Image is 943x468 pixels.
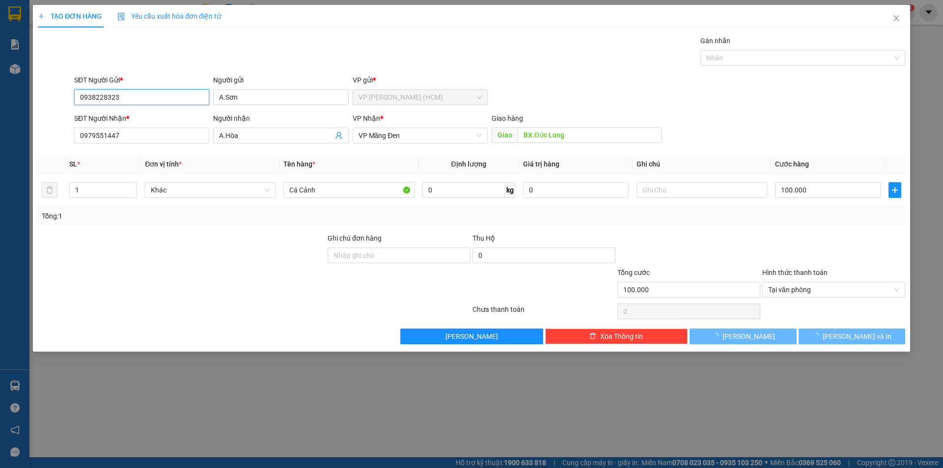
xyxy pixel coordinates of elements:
[74,113,209,124] div: SĐT Người Nhận
[5,24,40,59] img: logo
[518,127,662,143] input: Dọc đường
[712,332,722,339] span: loading
[117,13,125,21] img: icon
[505,182,515,198] span: kg
[690,329,796,344] button: [PERSON_NAME]
[213,113,348,124] div: Người nhận
[471,304,616,321] div: Chưa thanh toán
[472,234,495,242] span: Thu Hộ
[145,160,182,168] span: Đơn vị tính
[353,114,380,122] span: VP Nhận
[523,160,559,168] span: Giá trị hàng
[633,155,771,174] th: Ghi chú
[359,90,482,105] span: VP Hoàng Văn Thụ (HCM)
[775,160,809,168] span: Cước hàng
[283,182,414,198] input: VD: Bàn, Ghế
[768,282,899,297] span: Tại văn phòng
[213,75,348,85] div: Người gửi
[889,186,901,194] span: plus
[722,331,775,342] span: [PERSON_NAME]
[617,269,650,276] span: Tổng cước
[151,183,270,197] span: Khác
[335,132,343,139] span: user-add
[69,160,77,168] span: SL
[42,30,110,50] span: VP Bình Dương: 36 Xuyên Á, [PERSON_NAME], Dĩ An, [GEOGRAPHIC_DATA]
[353,75,488,85] div: VP gửi
[799,329,905,344] button: [PERSON_NAME] và In
[445,331,498,342] span: [PERSON_NAME]
[589,332,596,340] span: delete
[812,332,823,339] span: loading
[42,211,364,221] div: Tổng: 1
[451,160,486,168] span: Định lượng
[892,14,900,22] span: close
[283,160,315,168] span: Tên hàng
[42,182,57,198] button: delete
[42,16,133,29] span: VP HCM: 522 [PERSON_NAME], P.4, Q.[GEOGRAPHIC_DATA]
[38,13,45,20] span: plus
[328,234,382,242] label: Ghi chú đơn hàng
[637,182,767,198] input: Ghi Chú
[888,182,901,198] button: plus
[117,12,221,20] span: Yêu cầu xuất hóa đơn điện tử
[42,51,126,70] span: VP [GEOGRAPHIC_DATA]: 84C KQH [PERSON_NAME], P.7, [GEOGRAPHIC_DATA]
[883,5,910,32] button: Close
[74,75,209,85] div: SĐT Người Gửi
[762,269,828,276] label: Hình thức thanh toán
[328,248,471,263] input: Ghi chú đơn hàng
[42,5,121,15] strong: PHONG PHÚ EXPRESS
[523,182,629,198] input: 0
[359,128,482,143] span: VP Măng Đen
[545,329,688,344] button: deleteXóa Thông tin
[600,331,643,342] span: Xóa Thông tin
[492,127,518,143] span: Giao
[54,72,84,78] strong: 0333 161718
[400,329,543,344] button: [PERSON_NAME]
[700,37,730,45] label: Gán nhãn
[492,114,523,122] span: Giao hàng
[38,12,102,20] span: TẠO ĐƠN HÀNG
[42,72,84,78] span: SĐT:
[823,331,891,342] span: [PERSON_NAME] và In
